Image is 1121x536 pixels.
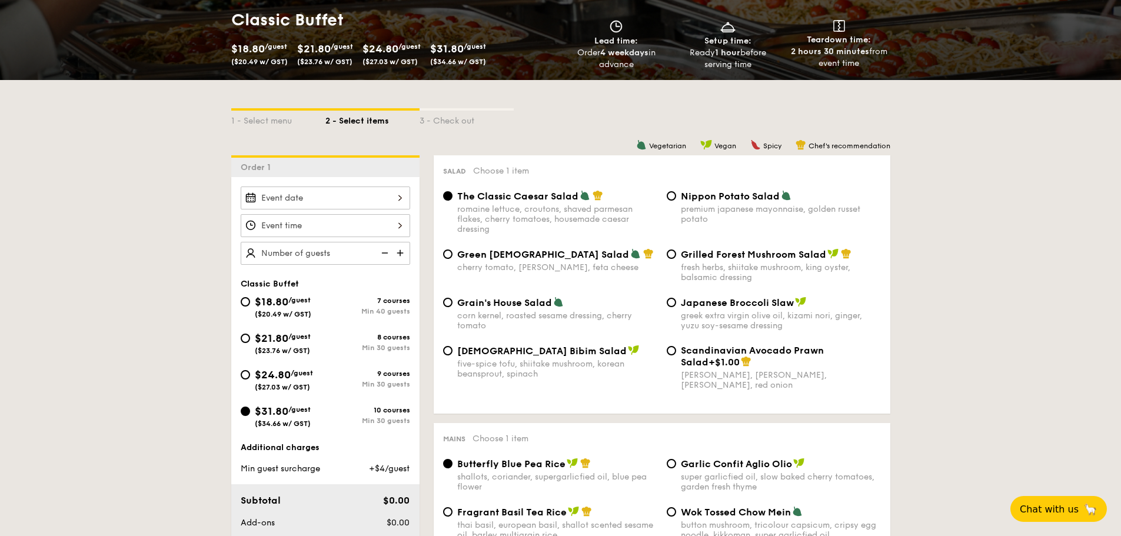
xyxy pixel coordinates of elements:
img: icon-vegetarian.fe4039eb.svg [636,139,647,150]
span: Butterfly Blue Pea Rice [457,458,566,470]
span: +$1.00 [708,357,740,368]
span: ($27.03 w/ GST) [362,58,418,66]
span: /guest [398,42,421,51]
div: super garlicfied oil, slow baked cherry tomatoes, garden fresh thyme [681,472,881,492]
div: shallots, coriander, supergarlicfied oil, blue pea flower [457,472,657,492]
img: icon-clock.2db775ea.svg [607,20,625,33]
span: /guest [265,42,287,51]
img: icon-vegetarian.fe4039eb.svg [553,297,564,307]
span: Teardown time: [807,35,871,45]
img: icon-chef-hat.a58ddaea.svg [796,139,806,150]
div: [PERSON_NAME], [PERSON_NAME], [PERSON_NAME], red onion [681,370,881,390]
img: icon-vegan.f8ff3823.svg [827,248,839,259]
input: Event time [241,214,410,237]
span: Choose 1 item [473,166,529,176]
span: Min guest surcharge [241,464,320,474]
strong: 4 weekdays [600,48,648,58]
div: Additional charges [241,442,410,454]
input: Fragrant Basil Tea Ricethai basil, european basil, shallot scented sesame oil, barley multigrain ... [443,507,453,517]
span: Classic Buffet [241,279,299,289]
div: romaine lettuce, croutons, shaved parmesan flakes, cherry tomatoes, housemade caesar dressing [457,204,657,234]
span: ($23.76 w/ GST) [297,58,352,66]
input: Grain's House Saladcorn kernel, roasted sesame dressing, cherry tomato [443,298,453,307]
div: 2 - Select items [325,111,420,127]
img: icon-chef-hat.a58ddaea.svg [581,506,592,517]
img: icon-teardown.65201eee.svg [833,20,845,32]
img: icon-chef-hat.a58ddaea.svg [643,248,654,259]
span: Chat with us [1020,504,1079,515]
div: cherry tomato, [PERSON_NAME], feta cheese [457,262,657,272]
span: Salad [443,167,466,175]
span: [DEMOGRAPHIC_DATA] Bibim Salad [457,345,627,357]
div: 7 courses [325,297,410,305]
img: icon-dish.430c3a2e.svg [719,20,737,33]
input: $21.80/guest($23.76 w/ GST)8 coursesMin 30 guests [241,334,250,343]
span: ($23.76 w/ GST) [255,347,310,355]
input: $18.80/guest($20.49 w/ GST)7 coursesMin 40 guests [241,297,250,307]
div: premium japanese mayonnaise, golden russet potato [681,204,881,224]
span: Mains [443,435,465,443]
span: $0.00 [387,518,410,528]
input: $31.80/guest($34.66 w/ GST)10 coursesMin 30 guests [241,407,250,416]
img: icon-vegan.f8ff3823.svg [568,506,580,517]
div: corn kernel, roasted sesame dressing, cherry tomato [457,311,657,331]
span: Scandinavian Avocado Prawn Salad [681,345,824,368]
div: 1 - Select menu [231,111,325,127]
input: The Classic Caesar Saladromaine lettuce, croutons, shaved parmesan flakes, cherry tomatoes, house... [443,191,453,201]
img: icon-vegetarian.fe4039eb.svg [630,248,641,259]
input: Scandinavian Avocado Prawn Salad+$1.00[PERSON_NAME], [PERSON_NAME], [PERSON_NAME], red onion [667,346,676,355]
input: Number of guests [241,242,410,265]
span: Grain's House Salad [457,297,552,308]
span: Lead time: [594,36,638,46]
div: Order in advance [566,47,667,71]
input: Wok Tossed Chow Meinbutton mushroom, tricolour capsicum, cripsy egg noodle, kikkoman, super garli... [667,507,676,517]
span: /guest [288,332,311,341]
span: $18.80 [231,42,265,55]
div: 8 courses [325,333,410,341]
div: Min 30 guests [325,380,410,388]
span: Vegetarian [649,142,686,150]
span: ($34.66 w/ GST) [255,420,311,428]
span: Order 1 [241,162,275,172]
input: Japanese Broccoli Slawgreek extra virgin olive oil, kizami nori, ginger, yuzu soy-sesame dressing [667,298,676,307]
span: Vegan [714,142,736,150]
input: Event date [241,187,410,209]
span: /guest [288,405,311,414]
div: Min 40 guests [325,307,410,315]
span: $24.80 [362,42,398,55]
img: icon-vegan.f8ff3823.svg [628,345,640,355]
img: icon-chef-hat.a58ddaea.svg [593,190,603,201]
img: icon-chef-hat.a58ddaea.svg [841,248,851,259]
div: five-spice tofu, shiitake mushroom, korean beansprout, spinach [457,359,657,379]
img: icon-add.58712e84.svg [392,242,410,264]
button: Chat with us🦙 [1010,496,1107,522]
span: /guest [331,42,353,51]
input: Nippon Potato Saladpremium japanese mayonnaise, golden russet potato [667,191,676,201]
input: [DEMOGRAPHIC_DATA] Bibim Saladfive-spice tofu, shiitake mushroom, korean beansprout, spinach [443,346,453,355]
span: /guest [288,296,311,304]
img: icon-chef-hat.a58ddaea.svg [580,458,591,468]
span: Spicy [763,142,781,150]
span: ($34.66 w/ GST) [430,58,486,66]
strong: 1 hour [715,48,740,58]
span: $31.80 [255,405,288,418]
span: +$4/guest [369,464,410,474]
span: ($20.49 w/ GST) [255,310,311,318]
span: Fragrant Basil Tea Rice [457,507,567,518]
span: Add-ons [241,518,275,528]
div: Min 30 guests [325,417,410,425]
span: Wok Tossed Chow Mein [681,507,791,518]
span: 🦙 [1083,502,1097,516]
img: icon-vegan.f8ff3823.svg [700,139,712,150]
span: Chef's recommendation [809,142,890,150]
span: Garlic Confit Aglio Olio [681,458,792,470]
img: icon-vegetarian.fe4039eb.svg [781,190,791,201]
input: $24.80/guest($27.03 w/ GST)9 coursesMin 30 guests [241,370,250,379]
img: icon-vegan.f8ff3823.svg [795,297,807,307]
span: Nippon Potato Salad [681,191,780,202]
span: $21.80 [297,42,331,55]
img: icon-reduce.1d2dbef1.svg [375,242,392,264]
input: Grilled Forest Mushroom Saladfresh herbs, shiitake mushroom, king oyster, balsamic dressing [667,249,676,259]
div: 10 courses [325,406,410,414]
span: ($27.03 w/ GST) [255,383,310,391]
